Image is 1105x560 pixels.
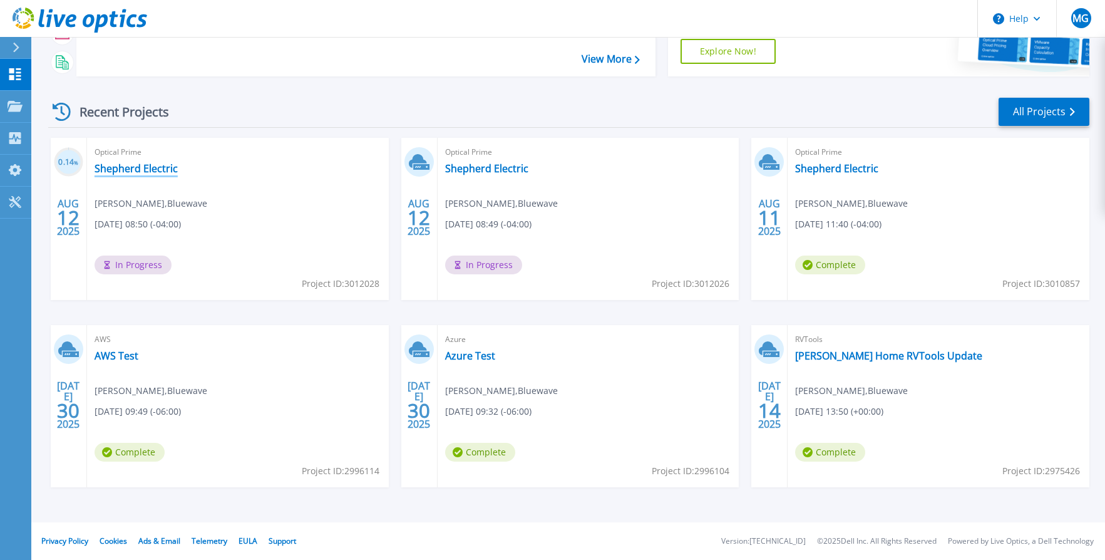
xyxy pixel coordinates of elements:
[795,256,865,274] span: Complete
[445,217,532,231] span: [DATE] 08:49 (-04:00)
[652,464,729,478] span: Project ID: 2996104
[758,212,781,223] span: 11
[302,464,379,478] span: Project ID: 2996114
[192,536,227,546] a: Telemetry
[54,155,83,170] h3: 0.14
[95,145,381,159] span: Optical Prime
[795,217,881,231] span: [DATE] 11:40 (-04:00)
[95,350,138,362] a: AWS Test
[795,405,883,418] span: [DATE] 13:50 (+00:00)
[56,195,80,241] div: AUG 2025
[948,537,1094,546] li: Powered by Live Optics, a Dell Technology
[721,537,806,546] li: Version: [TECHNICAL_ID]
[795,350,982,362] a: [PERSON_NAME] Home RVTools Update
[445,350,495,362] a: Azure Test
[795,443,865,462] span: Complete
[652,277,729,291] span: Project ID: 3012026
[95,405,181,418] span: [DATE] 09:49 (-06:00)
[138,536,180,546] a: Ads & Email
[758,382,781,428] div: [DATE] 2025
[445,443,515,462] span: Complete
[795,162,878,175] a: Shepherd Electric
[445,256,522,274] span: In Progress
[74,159,78,166] span: %
[795,197,908,210] span: [PERSON_NAME] , Bluewave
[758,195,781,241] div: AUG 2025
[408,405,430,416] span: 30
[445,405,532,418] span: [DATE] 09:32 (-06:00)
[239,536,257,546] a: EULA
[41,536,88,546] a: Privacy Policy
[1002,277,1080,291] span: Project ID: 3010857
[445,333,732,346] span: Azure
[95,217,181,231] span: [DATE] 08:50 (-04:00)
[95,443,165,462] span: Complete
[95,197,207,210] span: [PERSON_NAME] , Bluewave
[95,256,172,274] span: In Progress
[95,333,381,346] span: AWS
[817,537,937,546] li: © 2025 Dell Inc. All Rights Reserved
[302,277,379,291] span: Project ID: 3012028
[758,405,781,416] span: 14
[95,162,178,175] a: Shepherd Electric
[407,195,431,241] div: AUG 2025
[795,145,1082,159] span: Optical Prime
[269,536,296,546] a: Support
[445,384,558,398] span: [PERSON_NAME] , Bluewave
[56,382,80,428] div: [DATE] 2025
[1002,464,1080,478] span: Project ID: 2975426
[582,53,640,65] a: View More
[795,384,908,398] span: [PERSON_NAME] , Bluewave
[1072,13,1089,23] span: MG
[407,382,431,428] div: [DATE] 2025
[445,162,528,175] a: Shepherd Electric
[57,212,80,223] span: 12
[445,145,732,159] span: Optical Prime
[999,98,1089,126] a: All Projects
[445,197,558,210] span: [PERSON_NAME] , Bluewave
[795,333,1082,346] span: RVTools
[95,384,207,398] span: [PERSON_NAME] , Bluewave
[57,405,80,416] span: 30
[48,96,186,127] div: Recent Projects
[408,212,430,223] span: 12
[681,39,776,64] a: Explore Now!
[100,536,127,546] a: Cookies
